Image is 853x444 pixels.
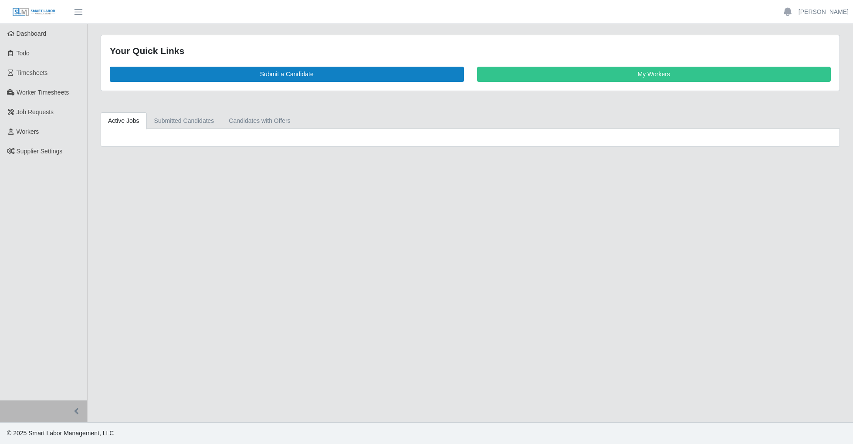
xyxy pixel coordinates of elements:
a: Submitted Candidates [147,112,222,129]
span: Dashboard [17,30,47,37]
span: © 2025 Smart Labor Management, LLC [7,430,114,437]
a: [PERSON_NAME] [799,7,849,17]
a: Active Jobs [101,112,147,129]
a: My Workers [477,67,831,82]
span: Todo [17,50,30,57]
img: SLM Logo [12,7,56,17]
div: Your Quick Links [110,44,831,58]
span: Timesheets [17,69,48,76]
span: Job Requests [17,108,54,115]
span: Workers [17,128,39,135]
a: Submit a Candidate [110,67,464,82]
span: Worker Timesheets [17,89,69,96]
span: Supplier Settings [17,148,63,155]
a: Candidates with Offers [221,112,298,129]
